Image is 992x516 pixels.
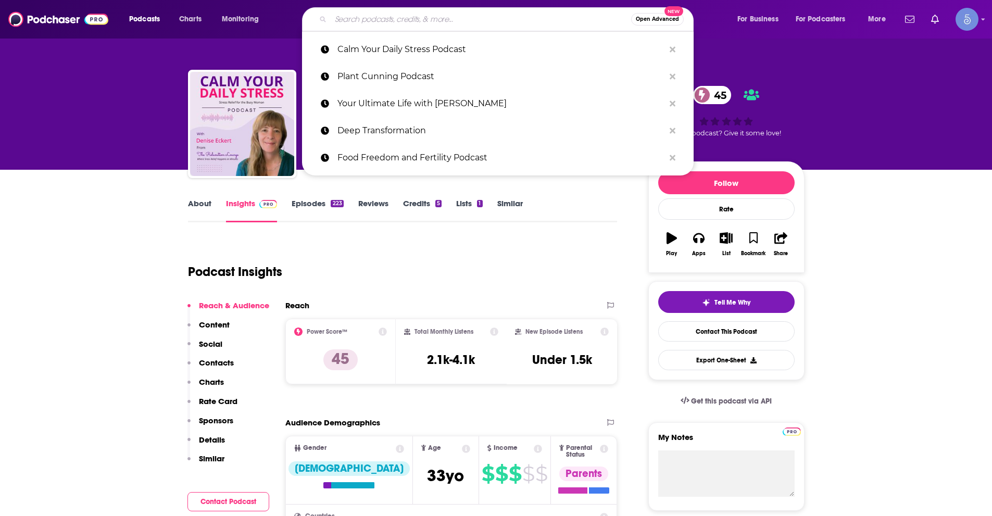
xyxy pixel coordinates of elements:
[522,465,534,482] span: $
[740,225,767,263] button: Bookmark
[302,144,694,171] a: Food Freedom and Fertility Podcast
[456,198,482,222] a: Lists1
[631,13,684,26] button: Open AdvancedNew
[403,198,442,222] a: Credits5
[789,11,861,28] button: open menu
[188,198,211,222] a: About
[685,225,712,263] button: Apps
[292,198,343,222] a: Episodes223
[187,416,233,435] button: Sponsors
[226,198,278,222] a: InsightsPodchaser Pro
[767,225,794,263] button: Share
[8,9,108,29] img: Podchaser - Follow, Share and Rate Podcasts
[730,11,792,28] button: open menu
[415,328,473,335] h2: Total Monthly Listens
[535,465,547,482] span: $
[187,454,224,473] button: Similar
[702,298,710,307] img: tell me why sparkle
[337,63,664,90] p: Plant Cunning Podcast
[337,90,664,117] p: Your Ultimate Life with Kellan Fluckiger
[187,492,269,511] button: Contact Podcast
[222,12,259,27] span: Monitoring
[199,300,269,310] p: Reach & Audience
[199,377,224,387] p: Charts
[741,250,765,257] div: Bookmark
[188,264,282,280] h1: Podcast Insights
[636,17,679,22] span: Open Advanced
[956,8,978,31] span: Logged in as Spiral5-G1
[337,117,664,144] p: Deep Transformation
[427,465,464,486] span: 33 yo
[956,8,978,31] button: Show profile menu
[783,427,801,436] img: Podchaser Pro
[303,445,327,451] span: Gender
[199,358,234,368] p: Contacts
[187,339,222,358] button: Social
[302,117,694,144] a: Deep Transformation
[199,339,222,349] p: Social
[658,432,795,450] label: My Notes
[199,454,224,463] p: Similar
[215,11,272,28] button: open menu
[199,435,225,445] p: Details
[199,416,233,425] p: Sponsors
[691,397,772,406] span: Get this podcast via API
[693,86,732,104] a: 45
[482,465,494,482] span: $
[302,36,694,63] a: Calm Your Daily Stress Podcast
[285,300,309,310] h2: Reach
[187,358,234,377] button: Contacts
[559,467,608,481] div: Parents
[692,250,706,257] div: Apps
[901,10,919,28] a: Show notifications dropdown
[337,144,664,171] p: Food Freedom and Fertility Podcast
[532,352,592,368] h3: Under 1.5k
[672,129,781,137] span: Good podcast? Give it some love!
[302,90,694,117] a: Your Ultimate Life with [PERSON_NAME]
[187,435,225,454] button: Details
[331,200,343,207] div: 223
[427,352,475,368] h3: 2.1k-4.1k
[358,198,388,222] a: Reviews
[312,7,704,31] div: Search podcasts, credits, & more...
[664,6,683,16] span: New
[497,198,523,222] a: Similar
[509,465,521,482] span: $
[190,72,294,176] img: Calm Your Daily Stress - Stress Relief for the Busy Woman
[796,12,846,27] span: For Podcasters
[704,86,732,104] span: 45
[199,396,237,406] p: Rate Card
[658,225,685,263] button: Play
[129,12,160,27] span: Podcasts
[187,396,237,416] button: Rate Card
[525,328,583,335] h2: New Episode Listens
[927,10,943,28] a: Show notifications dropdown
[323,349,358,370] p: 45
[259,200,278,208] img: Podchaser Pro
[477,200,482,207] div: 1
[428,445,441,451] span: Age
[783,426,801,436] a: Pro website
[714,298,750,307] span: Tell Me Why
[658,291,795,313] button: tell me why sparkleTell Me Why
[331,11,631,28] input: Search podcasts, credits, & more...
[172,11,208,28] a: Charts
[288,461,410,476] div: [DEMOGRAPHIC_DATA]
[658,198,795,220] div: Rate
[658,321,795,342] a: Contact This Podcast
[956,8,978,31] img: User Profile
[307,328,347,335] h2: Power Score™
[672,388,781,414] a: Get this podcast via API
[868,12,886,27] span: More
[566,445,598,458] span: Parental Status
[435,200,442,207] div: 5
[187,320,230,339] button: Content
[722,250,731,257] div: List
[302,63,694,90] a: Plant Cunning Podcast
[122,11,173,28] button: open menu
[494,445,518,451] span: Income
[648,79,805,144] div: 45Good podcast? Give it some love!
[658,171,795,194] button: Follow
